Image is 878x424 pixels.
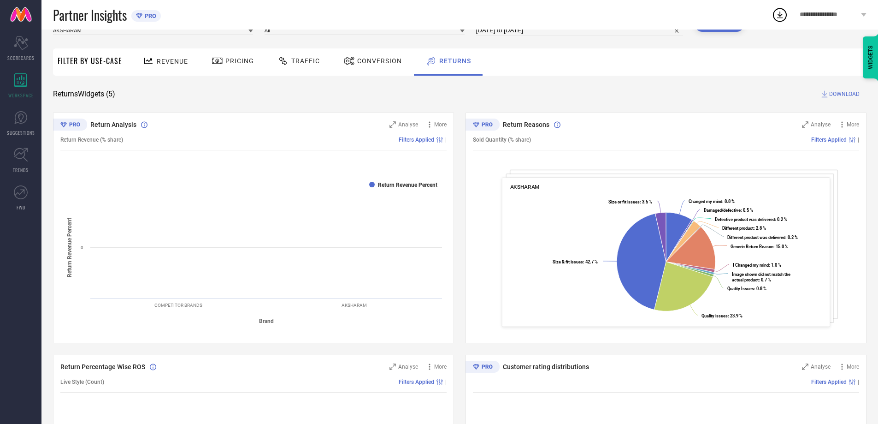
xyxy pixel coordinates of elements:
span: AKSHARAM [510,184,540,190]
span: Analyse [811,364,831,370]
tspan: Different product [722,226,754,231]
span: Conversion [357,57,402,65]
tspan: Different product was delivered [727,235,785,240]
tspan: Changed my mind [689,199,722,204]
span: Analyse [811,121,831,128]
div: Open download list [772,6,788,23]
span: DOWNLOAD [829,90,860,99]
span: Filters Applied [811,137,847,143]
tspan: Brand [259,318,274,324]
span: | [858,379,859,385]
tspan: Size & fit issues [553,259,583,264]
text: : 23.9 % [701,313,742,318]
tspan: Quality Issues [727,286,754,291]
tspan: Damaged/defective [704,208,741,213]
input: Select time period [476,25,684,36]
span: Analyse [398,121,418,128]
svg: Zoom [389,121,396,128]
span: Returns [439,57,471,65]
span: Pricing [225,57,254,65]
text: 0 [81,245,83,250]
text: : 0.7 % [732,272,790,282]
tspan: Quality issues [701,313,728,318]
div: Premium [466,119,500,132]
text: Return Revenue Percent [378,182,437,188]
span: Filter By Use-Case [58,55,122,66]
span: Return Reasons [503,121,549,128]
span: Filters Applied [399,137,434,143]
span: | [445,137,447,143]
span: | [858,137,859,143]
span: More [847,364,859,370]
span: Filters Applied [811,379,847,385]
span: Return Revenue (% share) [60,137,123,143]
span: | [445,379,447,385]
text: : 42.7 % [553,259,598,264]
text: : 0.2 % [715,217,787,222]
svg: Zoom [802,364,808,370]
tspan: Image shown did not match the actual product [732,272,790,282]
span: Return Analysis [90,121,136,128]
text: AKSHARAM [342,303,367,308]
svg: Zoom [802,121,808,128]
tspan: Size or fit issues [608,199,640,204]
span: Traffic [291,57,320,65]
text: : 0.5 % [704,208,753,213]
span: Sold Quantity (% share) [473,137,531,143]
span: Return Percentage Wise ROS [60,363,145,370]
span: PRO [142,12,156,19]
text: : 8.8 % [689,199,735,204]
span: Returns Widgets ( 5 ) [53,90,115,99]
span: TRENDS [13,167,29,173]
div: Premium [466,361,500,375]
text: : 15.0 % [731,244,788,249]
text: : 1.0 % [733,263,781,268]
tspan: I Changed my mind [733,263,769,268]
span: SCORECARDS [7,54,35,61]
text: : 0.8 % [727,286,766,291]
span: FWD [17,204,25,211]
tspan: Generic Return Reason [731,244,773,249]
text: : 0.2 % [727,235,798,240]
span: More [847,121,859,128]
span: Customer rating distributions [503,363,589,370]
span: Filters Applied [399,379,434,385]
div: Premium [53,119,87,132]
span: Revenue [157,58,188,65]
span: WORKSPACE [8,92,34,99]
svg: Zoom [389,364,396,370]
tspan: Defective product was delivered [715,217,775,222]
span: Analyse [398,364,418,370]
span: Partner Insights [53,6,127,24]
span: More [434,364,447,370]
span: SUGGESTIONS [7,129,35,136]
span: More [434,121,447,128]
text: : 3.5 % [608,199,652,204]
span: Live Style (Count) [60,379,104,385]
text: : 2.8 % [722,226,766,231]
text: COMPETITOR BRANDS [154,303,202,308]
tspan: Return Revenue Percent [66,217,73,277]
